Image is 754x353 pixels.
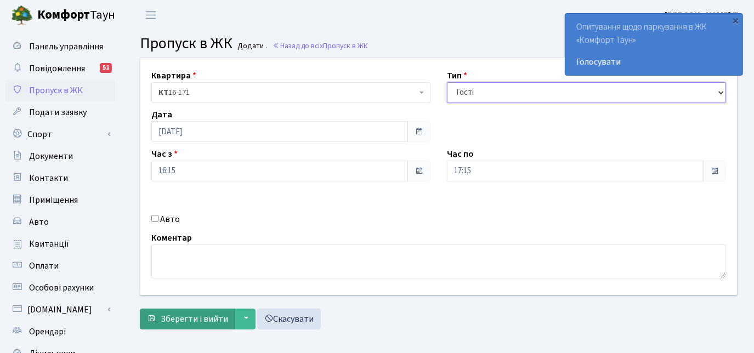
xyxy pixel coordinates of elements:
a: [PERSON_NAME] П. [665,9,741,22]
a: Спорт [5,123,115,145]
button: Переключити навігацію [137,6,165,24]
span: Таун [37,6,115,25]
label: Час по [447,147,474,161]
label: Час з [151,147,178,161]
span: Орендарі [29,326,66,338]
a: [DOMAIN_NAME] [5,299,115,321]
a: Авто [5,211,115,233]
a: Пропуск в ЖК [5,79,115,101]
div: × [730,15,741,26]
span: Пропуск в ЖК [323,41,368,51]
span: Панель управління [29,41,103,53]
span: Повідомлення [29,62,85,75]
a: Орендарі [5,321,115,343]
a: Особові рахунки [5,277,115,299]
span: Приміщення [29,194,78,206]
span: Контакти [29,172,68,184]
a: Скасувати [257,309,321,329]
a: Оплати [5,255,115,277]
a: Приміщення [5,189,115,211]
span: Подати заявку [29,106,87,118]
a: Повідомлення51 [5,58,115,79]
span: <b>КТ</b>&nbsp;&nbsp;&nbsp;&nbsp;16-171 [151,82,430,103]
label: Квартира [151,69,196,82]
a: Контакти [5,167,115,189]
a: Подати заявку [5,101,115,123]
span: Пропуск в ЖК [140,32,233,54]
b: Комфорт [37,6,90,24]
div: 51 [100,63,112,73]
span: Квитанції [29,238,69,250]
span: <b>КТ</b>&nbsp;&nbsp;&nbsp;&nbsp;16-171 [158,87,417,98]
b: [PERSON_NAME] П. [665,9,741,21]
label: Авто [160,213,180,226]
a: Панель управління [5,36,115,58]
button: Зберегти і вийти [140,309,235,329]
a: Назад до всіхПропуск в ЖК [273,41,368,51]
label: Дата [151,108,172,121]
b: КТ [158,87,168,98]
span: Особові рахунки [29,282,94,294]
span: Авто [29,216,49,228]
span: Оплати [29,260,59,272]
a: Документи [5,145,115,167]
img: logo.png [11,4,33,26]
div: Опитування щодо паркування в ЖК «Комфорт Таун» [565,14,742,75]
small: Додати . [236,42,268,51]
span: Зберегти і вийти [161,313,228,325]
label: Тип [447,69,467,82]
a: Голосувати [576,55,732,69]
span: Документи [29,150,73,162]
span: Пропуск в ЖК [29,84,83,96]
label: Коментар [151,231,192,244]
a: Квитанції [5,233,115,255]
